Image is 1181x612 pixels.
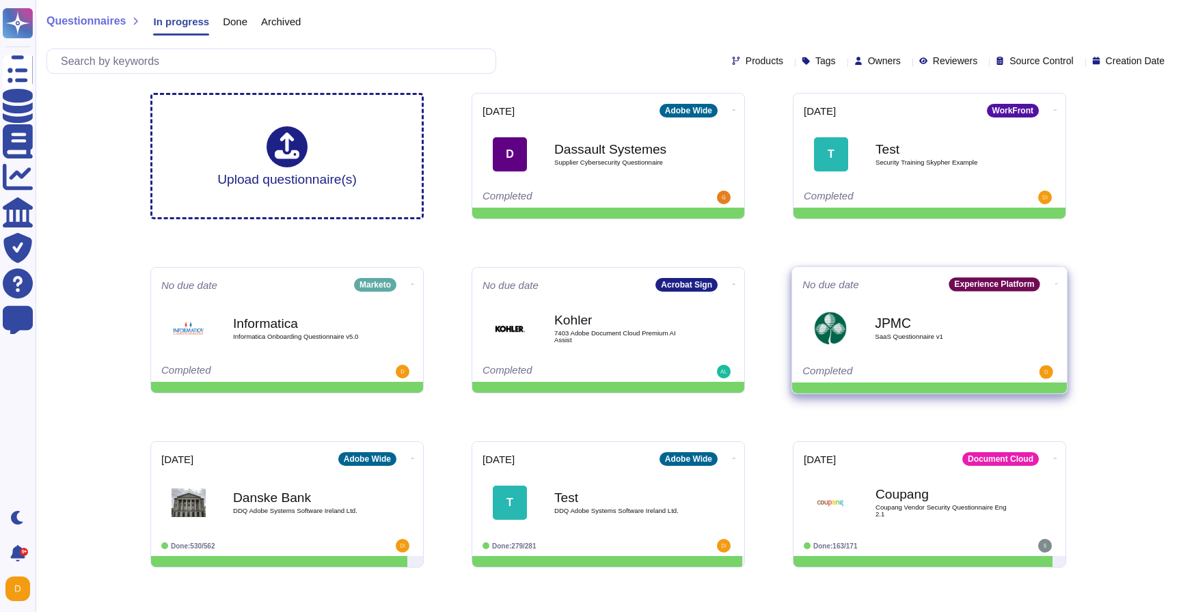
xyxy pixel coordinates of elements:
span: DDQ Adobe Systems Software Ireland Ltd. [554,507,691,514]
img: Logo [814,486,848,520]
span: Products [746,56,783,66]
div: T [493,486,527,520]
div: D [493,137,527,171]
span: Questionnaires [46,16,126,27]
span: Reviewers [933,56,977,66]
b: Kohler [554,314,691,326]
img: Logo [172,486,206,520]
span: No due date [483,280,539,290]
div: 9+ [20,548,28,556]
img: user [1040,365,1053,379]
span: Done [223,16,247,27]
div: Completed [802,365,972,379]
div: WorkFront [987,104,1039,117]
div: Document Cloud [962,452,1039,466]
span: [DATE] [483,106,515,116]
div: Adobe Wide [660,452,718,466]
b: JPMC [875,316,1013,329]
div: Marketo [354,278,396,292]
span: [DATE] [161,454,193,464]
div: Acrobat Sign [655,278,718,292]
b: Coupang [875,488,1012,501]
img: user [5,576,30,601]
b: Informatica [233,317,370,330]
button: user [3,574,40,604]
div: Adobe Wide [660,104,718,117]
img: user [396,365,409,378]
img: user [1038,539,1052,553]
span: Archived [261,16,301,27]
b: Dassault Systemes [554,143,691,156]
b: Test [554,491,691,504]
span: [DATE] [804,106,836,116]
b: Test [875,143,1012,156]
span: No due date [802,279,859,290]
span: [DATE] [804,454,836,464]
img: Logo [493,311,527,346]
span: No due date [161,280,217,290]
span: Done: 530/562 [171,542,215,550]
div: Experience Platform [949,277,1040,291]
span: Done: 279/281 [492,542,537,550]
span: Owners [868,56,901,66]
div: Completed [804,191,971,204]
img: Logo [172,311,206,346]
img: user [717,191,731,204]
div: Completed [161,365,329,378]
img: Logo [813,311,847,346]
span: Source Control [1009,56,1073,66]
img: user [396,539,409,553]
span: SaaS Questionnaire v1 [875,333,1013,340]
input: Search by keywords [54,49,496,73]
span: In progress [153,16,209,27]
span: Supplier Cybersecurity Questionnaire [554,159,691,166]
img: user [717,365,731,378]
div: T [814,137,848,171]
img: user [1038,191,1052,204]
b: Danske Bank [233,491,370,504]
div: Upload questionnaire(s) [217,126,357,186]
div: Completed [483,191,650,204]
span: Security Training Skypher Example [875,159,1012,166]
span: DDQ Adobe Systems Software Ireland Ltd. [233,507,370,514]
div: Completed [483,365,650,378]
span: Done: 163/171 [813,542,858,550]
span: [DATE] [483,454,515,464]
span: Informatica Onboarding Questionnaire v5.0 [233,333,370,340]
span: Coupang Vendor Security Questionnaire Eng 2.1 [875,504,1012,517]
span: Creation Date [1106,56,1165,66]
img: user [717,539,731,553]
span: Tags [815,56,836,66]
div: Adobe Wide [338,452,396,466]
span: 7403 Adobe Document Cloud Premium AI Assist [554,330,691,343]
